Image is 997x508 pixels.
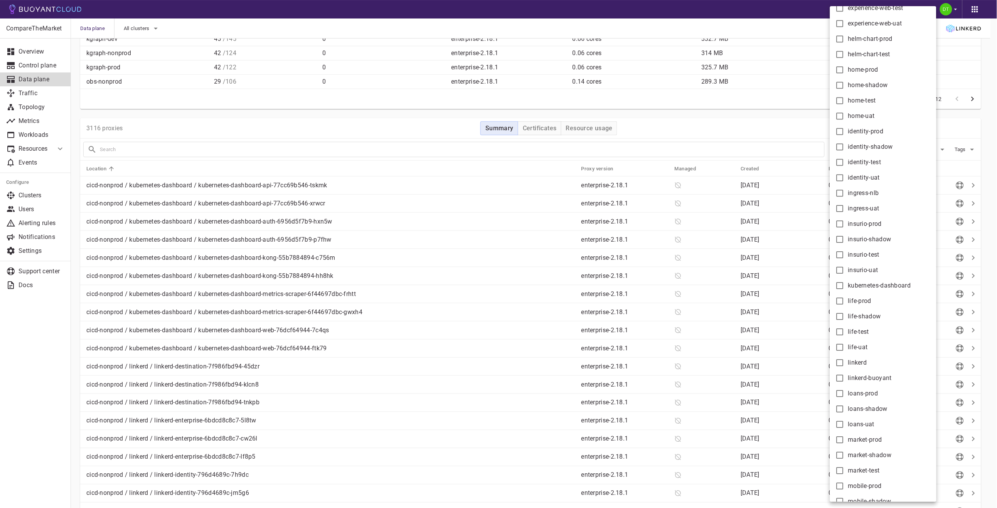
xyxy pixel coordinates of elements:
span: life-shadow [848,313,881,320]
span: experience-web-test [848,4,904,12]
span: ingress-nlb [848,189,879,197]
span: insurio-test [848,251,880,259]
span: identity-prod [848,128,884,135]
span: home-test [848,97,876,104]
span: home-prod [848,66,879,74]
span: loans-shadow [848,405,888,413]
span: market-prod [848,436,882,444]
span: mobile-shadow [848,498,891,505]
span: market-shadow [848,451,892,459]
span: insurio-prod [848,220,882,228]
span: kubernetes-dashboard [848,282,911,289]
span: life-uat [848,343,868,351]
span: experience-web-uat [848,20,902,27]
span: linkerd [848,359,867,367]
span: loans-prod [848,390,878,397]
span: identity-uat [848,174,880,182]
span: ingress-uat [848,205,879,212]
span: insurio-shadow [848,235,891,243]
span: helm-chart-prod [848,35,893,43]
span: helm-chart-test [848,50,891,58]
span: life-prod [848,297,872,305]
span: market-test [848,467,880,474]
span: life-test [848,328,869,336]
span: loans-uat [848,421,875,428]
span: home-shadow [848,81,888,89]
span: identity-test [848,158,881,166]
span: insurio-uat [848,266,878,274]
span: linkerd-buoyant [848,374,892,382]
span: home-uat [848,112,875,120]
span: identity-shadow [848,143,893,151]
span: mobile-prod [848,482,882,490]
